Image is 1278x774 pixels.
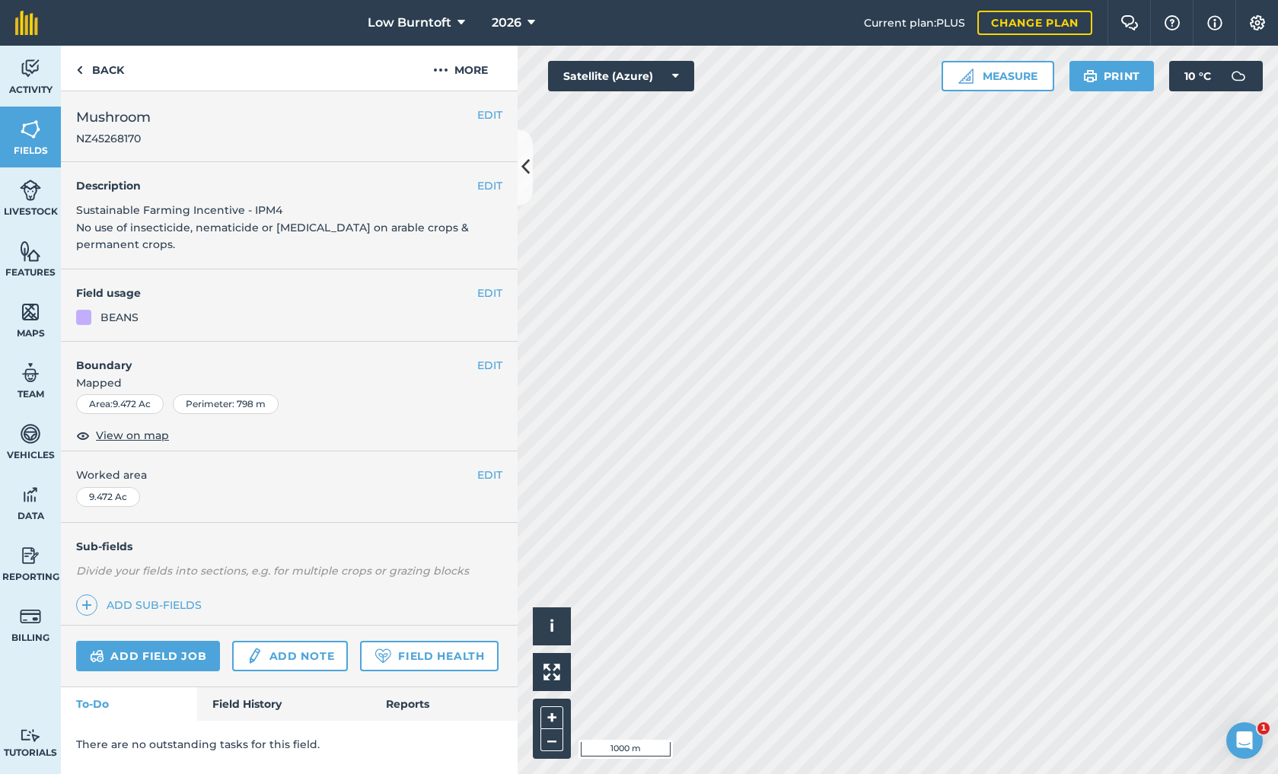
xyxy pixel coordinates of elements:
span: View on map [96,427,169,444]
img: svg+xml;base64,PD94bWwgdmVyc2lvbj0iMS4wIiBlbmNvZGluZz0idXRmLTgiPz4KPCEtLSBHZW5lcmF0b3I6IEFkb2JlIE... [1223,61,1254,91]
p: There are no outstanding tasks for this field. [76,736,502,753]
em: Divide your fields into sections, e.g. for multiple crops or grazing blocks [76,564,469,578]
a: Add note [232,641,348,671]
button: – [540,729,563,751]
img: svg+xml;base64,PD94bWwgdmVyc2lvbj0iMS4wIiBlbmNvZGluZz0idXRmLTgiPz4KPCEtLSBHZW5lcmF0b3I6IEFkb2JlIE... [20,728,41,743]
div: Perimeter : 798 m [173,394,279,414]
button: Measure [942,61,1054,91]
img: svg+xml;base64,PD94bWwgdmVyc2lvbj0iMS4wIiBlbmNvZGluZz0idXRmLTgiPz4KPCEtLSBHZW5lcmF0b3I6IEFkb2JlIE... [20,483,41,506]
span: 2026 [492,14,521,32]
button: EDIT [477,285,502,301]
img: svg+xml;base64,PHN2ZyB4bWxucz0iaHR0cDovL3d3dy53My5vcmcvMjAwMC9zdmciIHdpZHRoPSIyMCIgaGVpZ2h0PSIyNC... [433,61,448,79]
span: NZ45268170 [76,131,151,146]
button: EDIT [477,467,502,483]
a: Back [61,46,139,91]
img: svg+xml;base64,PHN2ZyB4bWxucz0iaHR0cDovL3d3dy53My5vcmcvMjAwMC9zdmciIHdpZHRoPSIxNyIgaGVpZ2h0PSIxNy... [1207,14,1222,32]
img: svg+xml;base64,PD94bWwgdmVyc2lvbj0iMS4wIiBlbmNvZGluZz0idXRmLTgiPz4KPCEtLSBHZW5lcmF0b3I6IEFkb2JlIE... [20,179,41,202]
a: Field Health [360,641,498,671]
iframe: Intercom live chat [1226,722,1263,759]
a: Change plan [977,11,1092,35]
span: Current plan : PLUS [864,14,965,31]
a: Field History [197,687,370,721]
button: Print [1069,61,1155,91]
span: Low Burntoft [368,14,451,32]
span: 1 [1257,722,1270,734]
button: More [403,46,518,91]
h4: Description [76,177,502,194]
div: Area : 9.472 Ac [76,394,164,414]
img: svg+xml;base64,PHN2ZyB4bWxucz0iaHR0cDovL3d3dy53My5vcmcvMjAwMC9zdmciIHdpZHRoPSIxNCIgaGVpZ2h0PSIyNC... [81,596,92,614]
img: Ruler icon [958,68,974,84]
img: svg+xml;base64,PHN2ZyB4bWxucz0iaHR0cDovL3d3dy53My5vcmcvMjAwMC9zdmciIHdpZHRoPSI1NiIgaGVpZ2h0PSI2MC... [20,240,41,263]
span: Mapped [61,374,518,391]
button: + [540,706,563,729]
span: 10 ° C [1184,61,1211,91]
img: svg+xml;base64,PD94bWwgdmVyc2lvbj0iMS4wIiBlbmNvZGluZz0idXRmLTgiPz4KPCEtLSBHZW5lcmF0b3I6IEFkb2JlIE... [20,422,41,445]
img: svg+xml;base64,PD94bWwgdmVyc2lvbj0iMS4wIiBlbmNvZGluZz0idXRmLTgiPz4KPCEtLSBHZW5lcmF0b3I6IEFkb2JlIE... [246,647,263,665]
button: i [533,607,571,645]
img: svg+xml;base64,PHN2ZyB4bWxucz0iaHR0cDovL3d3dy53My5vcmcvMjAwMC9zdmciIHdpZHRoPSIxOCIgaGVpZ2h0PSIyNC... [76,426,90,444]
img: Two speech bubbles overlapping with the left bubble in the forefront [1120,15,1139,30]
button: 10 °C [1169,61,1263,91]
img: svg+xml;base64,PHN2ZyB4bWxucz0iaHR0cDovL3d3dy53My5vcmcvMjAwMC9zdmciIHdpZHRoPSI1NiIgaGVpZ2h0PSI2MC... [20,118,41,141]
button: Satellite (Azure) [548,61,694,91]
h4: Boundary [61,342,477,374]
img: svg+xml;base64,PHN2ZyB4bWxucz0iaHR0cDovL3d3dy53My5vcmcvMjAwMC9zdmciIHdpZHRoPSIxOSIgaGVpZ2h0PSIyNC... [1083,67,1098,85]
span: Sustainable Farming Incentive - IPM4 No use of insecticide, nematicide or [MEDICAL_DATA] on arabl... [76,203,469,251]
button: EDIT [477,177,502,194]
a: To-Do [61,687,197,721]
img: svg+xml;base64,PD94bWwgdmVyc2lvbj0iMS4wIiBlbmNvZGluZz0idXRmLTgiPz4KPCEtLSBHZW5lcmF0b3I6IEFkb2JlIE... [20,544,41,567]
h4: Field usage [76,285,477,301]
img: fieldmargin Logo [15,11,38,35]
span: Worked area [76,467,502,483]
div: 9.472 Ac [76,487,140,507]
img: Four arrows, one pointing top left, one top right, one bottom right and the last bottom left [543,664,560,680]
button: EDIT [477,107,502,123]
a: Reports [371,687,518,721]
a: Add field job [76,641,220,671]
img: A question mark icon [1163,15,1181,30]
img: svg+xml;base64,PHN2ZyB4bWxucz0iaHR0cDovL3d3dy53My5vcmcvMjAwMC9zdmciIHdpZHRoPSI5IiBoZWlnaHQ9IjI0Ii... [76,61,83,79]
img: A cog icon [1248,15,1267,30]
span: i [550,616,554,635]
button: View on map [76,426,169,444]
img: svg+xml;base64,PD94bWwgdmVyc2lvbj0iMS4wIiBlbmNvZGluZz0idXRmLTgiPz4KPCEtLSBHZW5lcmF0b3I6IEFkb2JlIE... [20,605,41,628]
span: Mushroom [76,107,151,128]
img: svg+xml;base64,PHN2ZyB4bWxucz0iaHR0cDovL3d3dy53My5vcmcvMjAwMC9zdmciIHdpZHRoPSI1NiIgaGVpZ2h0PSI2MC... [20,301,41,323]
img: svg+xml;base64,PD94bWwgdmVyc2lvbj0iMS4wIiBlbmNvZGluZz0idXRmLTgiPz4KPCEtLSBHZW5lcmF0b3I6IEFkb2JlIE... [20,57,41,80]
h4: Sub-fields [61,538,518,555]
img: svg+xml;base64,PD94bWwgdmVyc2lvbj0iMS4wIiBlbmNvZGluZz0idXRmLTgiPz4KPCEtLSBHZW5lcmF0b3I6IEFkb2JlIE... [90,647,104,665]
div: BEANS [100,309,139,326]
img: svg+xml;base64,PD94bWwgdmVyc2lvbj0iMS4wIiBlbmNvZGluZz0idXRmLTgiPz4KPCEtLSBHZW5lcmF0b3I6IEFkb2JlIE... [20,362,41,384]
button: EDIT [477,357,502,374]
a: Add sub-fields [76,594,208,616]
